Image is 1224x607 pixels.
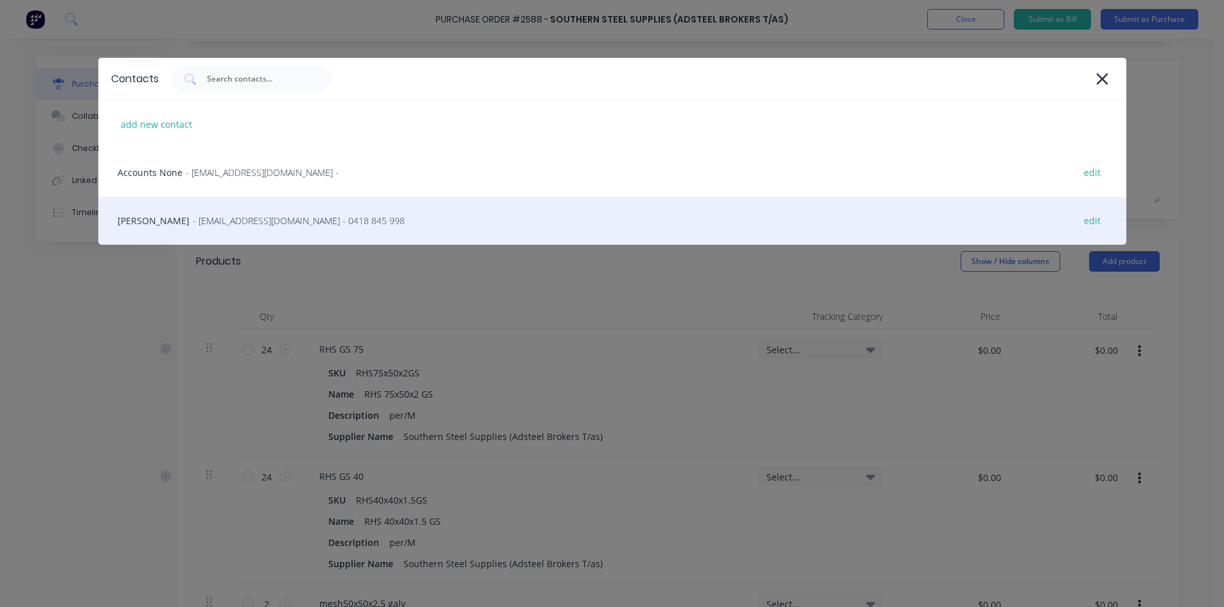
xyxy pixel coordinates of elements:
input: Search contacts... [206,73,312,85]
div: add new contact [114,114,199,134]
div: [PERSON_NAME] [98,197,1126,245]
div: edit [1078,211,1107,231]
span: - [EMAIL_ADDRESS][DOMAIN_NAME] - 0418 845 998 [193,214,405,227]
span: - [EMAIL_ADDRESS][DOMAIN_NAME] - [186,166,339,179]
div: edit [1078,163,1107,182]
div: Accounts None [98,148,1126,197]
div: Contacts [111,71,159,87]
